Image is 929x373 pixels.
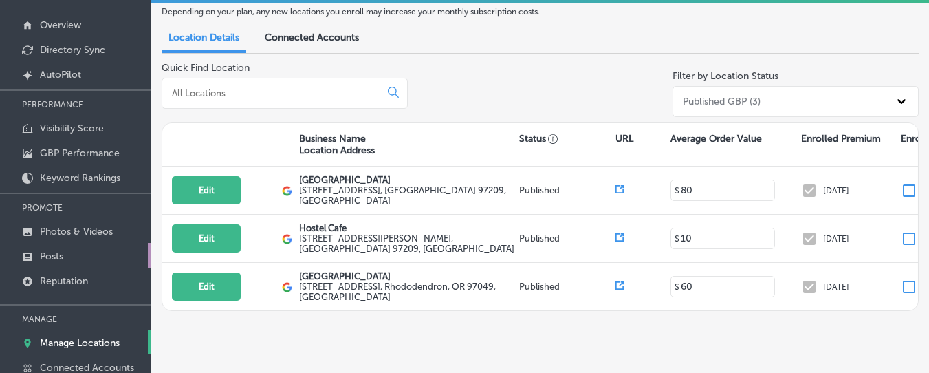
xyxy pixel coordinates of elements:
p: Enrolled Premium [801,133,881,145]
p: Business Name Location Address [299,133,375,156]
label: [STREET_ADDRESS] , Rhododendron, OR 97049, [GEOGRAPHIC_DATA] [299,281,516,302]
p: Reputation [40,275,88,287]
p: Depending on your plan, any new locations you enroll may increase your monthly subscription costs. [162,7,654,17]
button: Edit [172,273,241,301]
p: $ [675,186,679,195]
div: Published GBP (3) [683,96,761,107]
p: Directory Sync [40,44,105,56]
label: [STREET_ADDRESS][PERSON_NAME] , [GEOGRAPHIC_DATA] 97209, [GEOGRAPHIC_DATA] [299,233,516,254]
p: Average Order Value [670,133,762,145]
span: Connected Accounts [265,32,359,43]
p: $ [675,282,679,292]
button: Edit [172,176,241,204]
p: Published [519,185,615,195]
img: logo [282,234,292,244]
p: Manage Locations [40,337,120,349]
p: URL [615,133,633,145]
p: Hostel Cafe [299,223,516,233]
p: [DATE] [823,234,849,244]
p: [DATE] [823,186,849,195]
label: Quick Find Location [162,62,250,74]
label: Filter by Location Status [673,70,778,82]
p: Photos & Videos [40,226,113,237]
p: [DATE] [823,282,849,292]
input: All Locations [171,87,377,99]
label: [STREET_ADDRESS] , [GEOGRAPHIC_DATA] 97209, [GEOGRAPHIC_DATA] [299,185,516,206]
p: Overview [40,19,81,31]
span: Location Details [168,32,239,43]
p: Published [519,281,615,292]
img: logo [282,186,292,196]
button: Edit [172,224,241,253]
p: Posts [40,251,63,262]
p: Published [519,233,615,244]
p: GBP Performance [40,147,120,159]
p: AutoPilot [40,69,81,81]
img: logo [282,282,292,292]
p: Status [519,133,615,145]
p: $ [675,234,679,244]
p: Visibility Score [40,122,104,134]
p: Keyword Rankings [40,172,120,184]
p: [GEOGRAPHIC_DATA] [299,271,516,281]
p: [GEOGRAPHIC_DATA] [299,175,516,185]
